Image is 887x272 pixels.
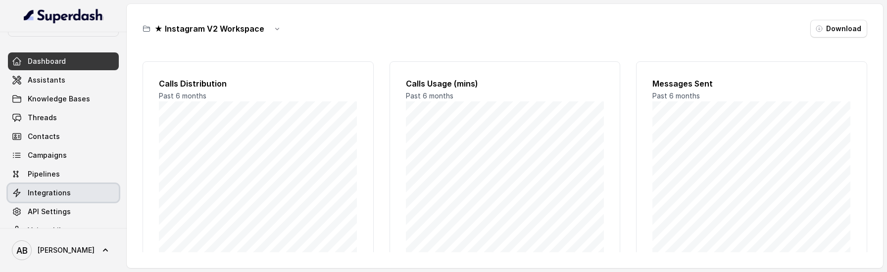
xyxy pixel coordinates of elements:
h2: Messages Sent [652,78,851,90]
span: API Settings [28,207,71,217]
a: Integrations [8,184,119,202]
a: Voices Library [8,222,119,239]
button: Download [810,20,867,38]
span: Knowledge Bases [28,94,90,104]
span: Voices Library [28,226,77,235]
a: Contacts [8,128,119,145]
h3: ★ Instagram V2 Workspace [154,23,264,35]
span: Pipelines [28,169,60,179]
span: Past 6 months [652,91,700,100]
span: [PERSON_NAME] [38,245,95,255]
a: [PERSON_NAME] [8,236,119,264]
span: Past 6 months [406,91,453,100]
span: Assistants [28,75,65,85]
h2: Calls Usage (mins) [406,78,604,90]
span: Threads [28,113,57,123]
span: Integrations [28,188,71,198]
a: Dashboard [8,52,119,70]
img: light.svg [24,8,103,24]
span: Past 6 months [159,91,206,100]
span: Dashboard [28,56,66,66]
a: Pipelines [8,165,119,183]
a: Knowledge Bases [8,90,119,108]
h2: Calls Distribution [159,78,357,90]
text: AB [16,245,28,256]
a: Assistants [8,71,119,89]
span: Campaigns [28,150,67,160]
a: API Settings [8,203,119,221]
a: Campaigns [8,146,119,164]
span: Contacts [28,132,60,141]
a: Threads [8,109,119,127]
